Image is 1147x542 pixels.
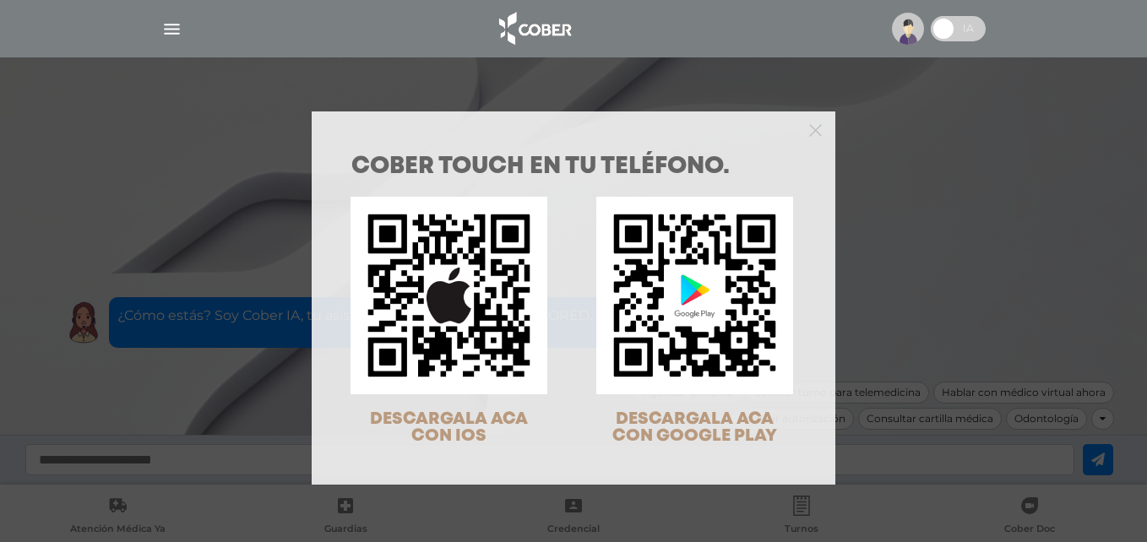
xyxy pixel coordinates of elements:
[612,411,777,444] span: DESCARGALA ACA CON GOOGLE PLAY
[370,411,528,444] span: DESCARGALA ACA CON IOS
[351,155,796,179] h1: COBER TOUCH en tu teléfono.
[351,197,547,393] img: qr-code
[809,122,822,137] button: Close
[596,197,793,393] img: qr-code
